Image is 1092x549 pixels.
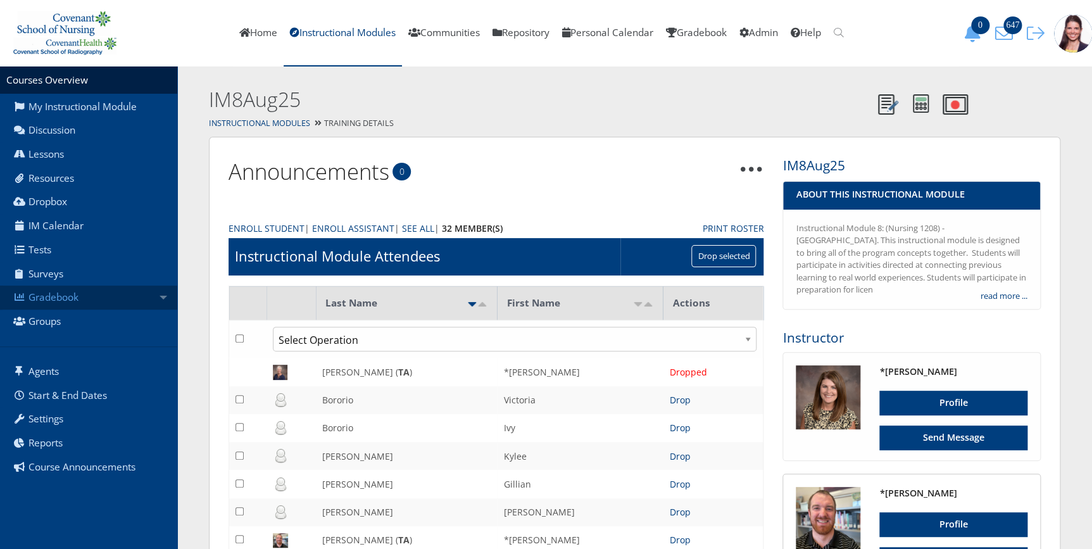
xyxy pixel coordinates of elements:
[467,302,477,306] img: asc_active.png
[669,422,690,434] a: Drop
[669,478,690,490] a: Drop
[879,365,1027,378] h4: *[PERSON_NAME]
[6,73,88,87] a: Courses Overview
[633,302,643,306] img: asc.png
[878,94,898,115] img: Notes
[782,156,1041,175] h3: IM8Aug25
[663,286,763,320] th: Actions
[229,222,304,235] a: Enroll Student
[959,26,991,39] a: 0
[913,94,929,113] img: Calculator
[316,386,498,414] td: Bororio
[669,394,690,406] a: Drop
[879,426,1027,450] a: Send Message
[669,506,690,518] a: Drop
[643,302,653,306] img: desc.png
[497,498,663,526] td: [PERSON_NAME]
[796,365,860,430] img: 521_125_125.jpg
[991,26,1022,39] a: 647
[316,498,498,526] td: [PERSON_NAME]
[943,94,968,115] img: Record Video Note
[669,450,690,462] a: Drop
[497,358,663,386] td: *[PERSON_NAME]
[497,470,663,498] td: Gillian
[398,534,410,546] b: TA
[879,512,1027,537] a: Profile
[981,290,1027,303] a: read more ...
[669,365,756,379] div: Dropped
[991,24,1022,42] button: 647
[316,358,498,386] td: [PERSON_NAME] ( )
[312,222,394,235] a: Enroll Assistant
[402,222,434,235] a: See All
[796,188,1027,201] h4: About This Instructional Module
[669,534,690,546] a: Drop
[398,366,410,378] b: TA
[229,222,683,235] div: | | |
[392,163,411,180] span: 0
[235,246,440,266] h1: Instructional Module Attendees
[1003,16,1022,34] span: 647
[959,24,991,42] button: 0
[1054,15,1092,53] img: 1943_125_125.jpg
[316,442,498,470] td: [PERSON_NAME]
[316,286,498,320] th: Last Name
[316,470,498,498] td: [PERSON_NAME]
[497,386,663,414] td: Victoria
[497,414,663,442] td: Ivy
[177,115,1092,133] div: Training Details
[879,487,1027,500] h4: *[PERSON_NAME]
[691,245,756,267] input: Drop selected
[879,391,1027,415] a: Profile
[702,222,763,235] a: Print Roster
[971,16,989,34] span: 0
[209,118,310,129] a: Instructional Modules
[497,442,663,470] td: Kylee
[497,286,663,320] th: First Name
[796,222,1027,296] div: Instructional Module 8: (Nursing 1208) - [GEOGRAPHIC_DATA]. This instructional module is designed...
[229,156,389,186] a: Announcements0
[782,329,1041,347] h3: Instructor
[209,85,871,114] h2: IM8Aug25
[477,302,487,306] img: desc.png
[316,414,498,442] td: Bororio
